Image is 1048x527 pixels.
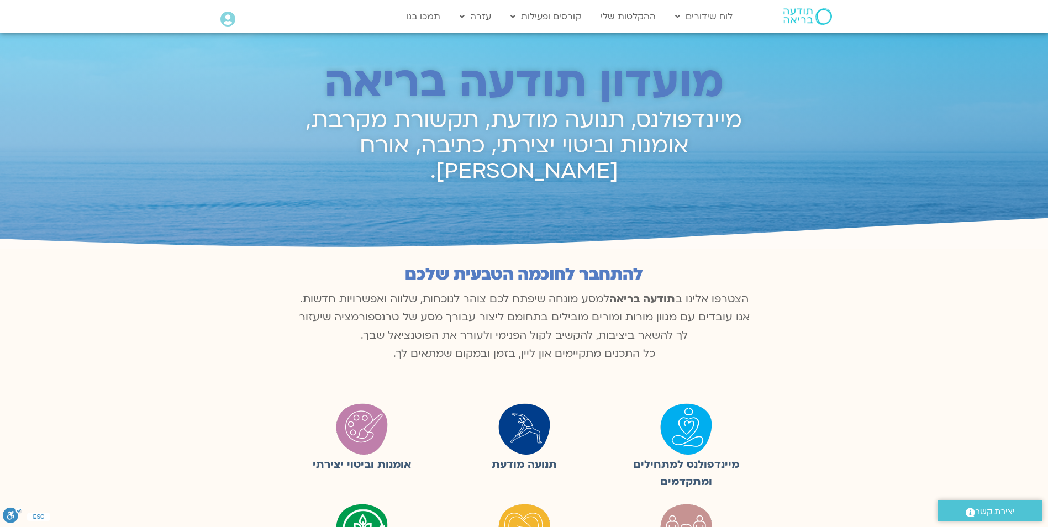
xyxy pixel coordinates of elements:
[401,6,446,27] a: תמכו בנו
[610,456,761,491] figcaption: מיינדפולנס למתחילים ומתקדמים
[505,6,587,27] a: קורסים ופעילות
[287,456,438,473] figcaption: אומנות וביטוי יצירתי
[938,500,1042,521] a: יצירת קשר
[595,6,661,27] a: ההקלטות שלי
[670,6,738,27] a: לוח שידורים
[292,108,757,184] h2: מיינדפולנס, תנועה מודעת, תקשורת מקרבת, אומנות וביטוי יצירתי, כתיבה, אורח [PERSON_NAME].
[454,6,497,27] a: עזרה
[449,456,599,473] figcaption: תנועה מודעת
[292,265,756,284] h2: להתחבר לחוכמה הטבעית שלכם
[975,504,1015,519] span: יצירת קשר
[609,292,675,306] b: תודעה בריאה
[783,8,832,25] img: תודעה בריאה
[292,59,757,107] h2: מועדון תודעה בריאה
[292,290,756,363] p: הצטרפו אלינו ב למסע מונחה שיפתח לכם צוהר לנוכחות, שלווה ואפשרויות חדשות. אנו עובדים עם מגוון מורו...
